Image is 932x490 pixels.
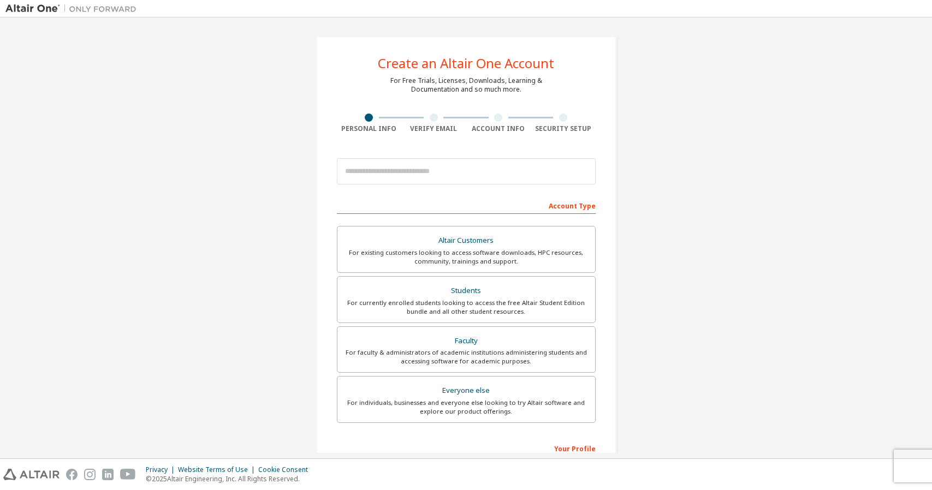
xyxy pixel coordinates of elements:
[337,124,402,133] div: Personal Info
[66,469,78,480] img: facebook.svg
[146,474,314,483] p: © 2025 Altair Engineering, Inc. All Rights Reserved.
[466,124,531,133] div: Account Info
[178,465,258,474] div: Website Terms of Use
[337,196,596,214] div: Account Type
[344,283,589,298] div: Students
[344,383,589,398] div: Everyone else
[344,248,589,266] div: For existing customers looking to access software downloads, HPC resources, community, trainings ...
[344,233,589,248] div: Altair Customers
[390,76,542,94] div: For Free Trials, Licenses, Downloads, Learning & Documentation and so much more.
[84,469,96,480] img: instagram.svg
[344,348,589,366] div: For faculty & administrators of academic institutions administering students and accessing softwa...
[344,333,589,349] div: Faculty
[378,57,554,70] div: Create an Altair One Account
[120,469,136,480] img: youtube.svg
[344,398,589,416] div: For individuals, businesses and everyone else looking to try Altair software and explore our prod...
[102,469,114,480] img: linkedin.svg
[3,469,60,480] img: altair_logo.svg
[337,439,596,457] div: Your Profile
[258,465,314,474] div: Cookie Consent
[146,465,178,474] div: Privacy
[401,124,466,133] div: Verify Email
[531,124,596,133] div: Security Setup
[5,3,142,14] img: Altair One
[344,298,589,316] div: For currently enrolled students looking to access the free Altair Student Edition bundle and all ...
